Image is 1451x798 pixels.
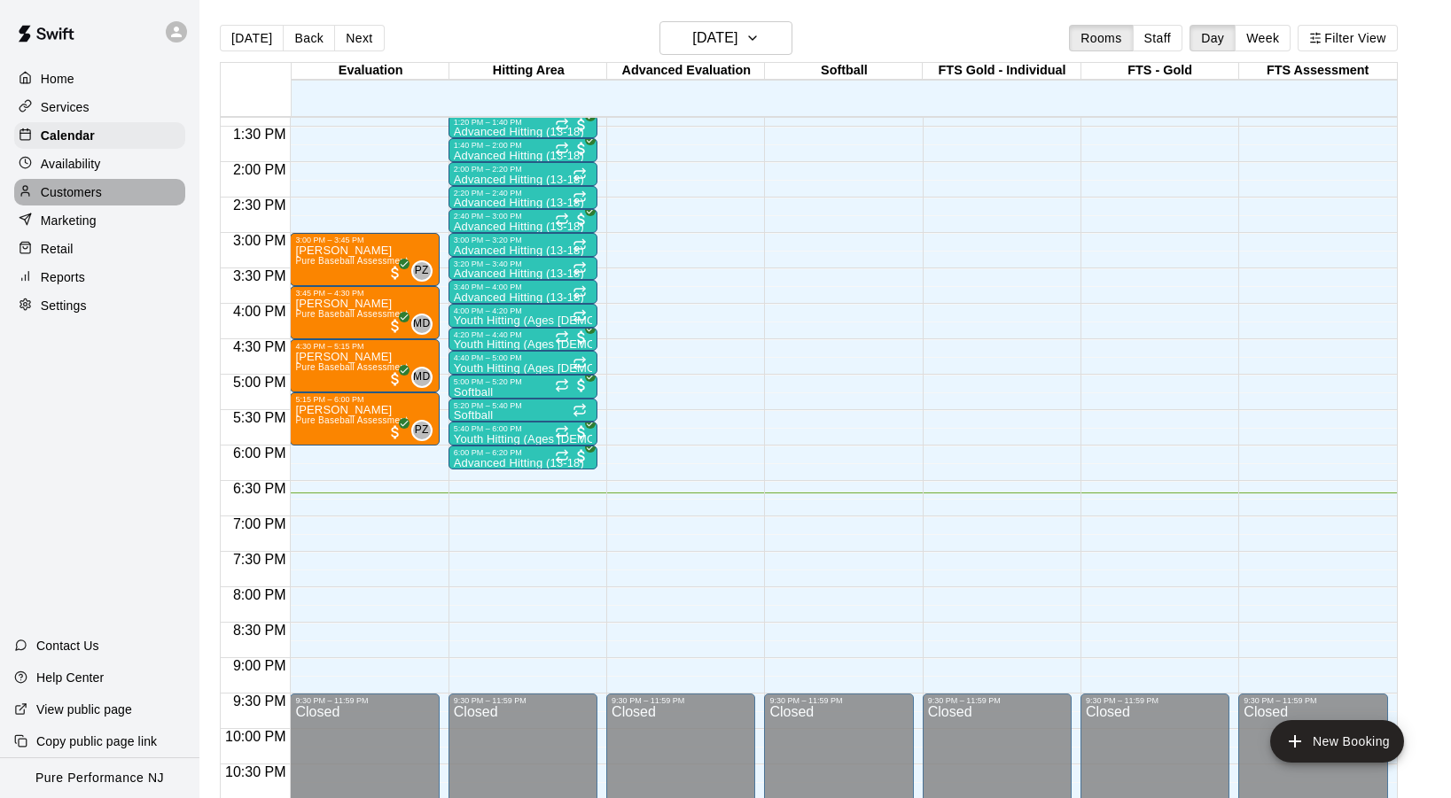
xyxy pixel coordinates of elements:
[229,516,291,531] span: 7:00 PM
[449,162,597,186] div: 2:00 PM – 2:20 PM: Advanced Hitting (13-18)
[1270,720,1404,763] button: add
[418,420,433,441] span: Pete Zoccolillo
[41,70,74,88] p: Home
[449,186,597,210] div: 2:20 PM – 2:40 PM: Advanced Hitting (13-18)
[334,25,384,51] button: Next
[41,155,101,173] p: Availability
[555,118,569,132] span: Recurring event
[290,339,439,392] div: 4:30 PM – 5:15 PM: William Varum
[573,356,587,370] span: Recurring event
[14,151,185,177] a: Availability
[449,257,597,281] div: 3:20 PM – 3:40 PM: Advanced Hitting (13-18)
[229,481,291,496] span: 6:30 PM
[41,297,87,314] p: Settings
[295,415,408,425] span: Pure Baseball Assessment
[1235,25,1291,51] button: Week
[290,286,439,339] div: 3:45 PM – 4:30 PM: Nate Mora
[607,63,765,80] div: Advanced Evaluation
[221,729,290,744] span: 10:00 PM
[41,268,85,286] p: Reports
[454,165,592,174] div: 2:00 PM – 2:20 PM
[41,127,95,144] p: Calendar
[14,66,185,92] a: Home
[449,209,597,233] div: 2:40 PM – 3:00 PM: Advanced Hitting (13-18)
[415,422,429,439] span: PZ
[454,401,592,410] div: 5:20 PM – 5:40 PM
[454,353,592,362] div: 4:40 PM – 5:00 PM
[449,328,597,352] div: 4:20 PM – 4:40 PM: Youth Hitting (Ages 9-12)
[769,696,908,705] div: 9:30 PM – 11:59 PM
[573,329,590,346] span: All customers have paid
[1190,25,1236,51] button: Day
[295,309,408,319] span: Pure Baseball Assessment
[454,189,592,198] div: 2:20 PM – 2:40 PM
[386,423,404,441] span: All customers have paid
[454,330,592,339] div: 4:20 PM – 4:40 PM
[35,769,164,787] p: Pure Performance NJ
[386,317,404,335] span: All customers have paid
[573,447,590,465] span: All customers have paid
[454,141,592,150] div: 1:40 PM – 2:00 PM
[573,376,590,394] span: All customers have paid
[659,21,792,55] button: [DATE]
[229,693,291,709] span: 9:30 PM
[295,289,433,298] div: 3:45 PM – 4:30 PM
[14,236,185,262] a: Retail
[454,424,592,433] div: 5:40 PM – 6:00 PM
[555,378,569,392] span: Recurring event
[1133,25,1183,51] button: Staff
[573,167,587,182] span: Recurring event
[1239,63,1397,80] div: FTS Assessment
[418,260,433,282] span: Pete Zoccolillo
[454,448,592,457] div: 6:00 PM – 6:20 PM
[923,63,1080,80] div: FTS Gold - Individual
[573,423,590,441] span: All customers have paid
[36,732,157,750] p: Copy public page link
[418,314,433,335] span: Mike Dzurilla
[229,375,291,390] span: 5:00 PM
[573,261,587,275] span: Recurring event
[573,403,587,417] span: Recurring event
[14,122,185,149] div: Calendar
[14,179,185,205] a: Customers
[229,587,291,602] span: 8:00 PM
[411,367,433,388] div: Mike Dzurilla
[449,351,597,375] div: 4:40 PM – 5:00 PM: Youth Hitting (Ages 9-12)
[14,207,185,234] div: Marketing
[295,696,433,705] div: 9:30 PM – 11:59 PM
[229,233,291,248] span: 3:00 PM
[555,213,569,227] span: Recurring event
[14,292,185,319] div: Settings
[555,330,569,345] span: Recurring event
[36,637,99,655] p: Contact Us
[295,256,408,266] span: Pure Baseball Assessment
[229,127,291,142] span: 1:30 PM
[229,304,291,319] span: 4:00 PM
[454,306,592,315] div: 4:00 PM – 4:20 PM
[36,669,104,686] p: Help Center
[41,98,90,116] p: Services
[14,264,185,291] div: Reports
[229,552,291,567] span: 7:30 PM
[413,368,430,386] span: MD
[229,198,291,213] span: 2:30 PM
[765,63,923,80] div: Softball
[295,342,433,351] div: 4:30 PM – 5:15 PM
[292,63,449,80] div: Evaluation
[229,445,291,461] span: 6:00 PM
[411,314,433,335] div: Mike Dzurilla
[449,399,597,422] div: 5:20 PM – 5:40 PM: Softball
[449,115,597,139] div: 1:20 PM – 1:40 PM: Advanced Hitting (13-18)
[573,190,587,205] span: Recurring event
[555,142,569,156] span: Recurring event
[573,309,587,323] span: Recurring event
[449,422,597,445] div: 5:40 PM – 6:00 PM: Youth Hitting (Ages 9-12)
[41,240,74,258] p: Retail
[1081,63,1239,80] div: FTS - Gold
[1086,696,1224,705] div: 9:30 PM – 11:59 PM
[413,315,430,333] span: MD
